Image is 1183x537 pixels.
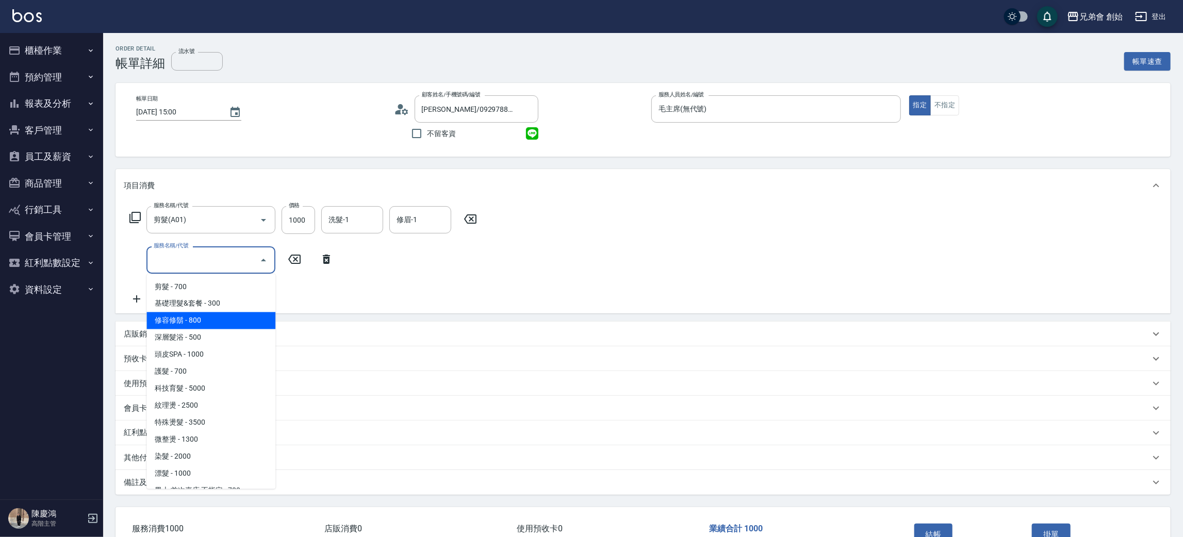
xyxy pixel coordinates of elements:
span: 不留客資 [428,128,456,139]
p: 預收卡販賣 [124,354,162,364]
button: 兄弟會 創始 [1063,6,1127,27]
p: 店販銷售 [124,329,155,340]
button: Open [255,212,272,228]
span: 使用預收卡 0 [517,524,563,533]
label: 流水號 [178,47,194,55]
p: 備註及來源 [124,477,162,488]
span: 科技育髮 - 5000 [146,380,275,397]
h3: 帳單詳細 [116,56,165,71]
label: 服務名稱/代號 [154,202,188,209]
span: 頭皮SPA - 1000 [146,346,275,363]
div: 兄弟會 創始 [1079,10,1123,23]
label: 服務名稱/代號 [154,242,188,249]
span: 剪髮 - 700 [146,278,275,295]
span: 男士 首次來店 不指定 - 700 [146,482,275,499]
button: 資料設定 [4,276,99,303]
span: 紋理燙 - 2500 [146,397,275,414]
button: 預約管理 [4,64,99,91]
button: 員工及薪資 [4,143,99,170]
button: save [1037,6,1058,27]
span: 漂髮 - 1000 [146,465,275,482]
span: 特殊燙髮 - 3500 [146,414,275,431]
button: 登出 [1131,7,1171,26]
p: 高階主管 [31,519,84,528]
span: 店販消費 0 [324,524,362,533]
p: 會員卡銷售 [124,403,162,414]
p: 使用預收卡 [124,378,162,389]
div: 紅利點數剩餘點數: 0 [116,421,1171,445]
h2: Order detail [116,45,165,52]
div: 項目消費 [116,169,1171,202]
span: 護髮 - 700 [146,363,275,380]
button: 報表及分析 [4,90,99,117]
button: 行銷工具 [4,196,99,223]
span: 微整燙 - 1300 [146,431,275,448]
span: 修容修鬍 - 800 [146,312,275,329]
button: 帳單速查 [1124,52,1171,71]
button: 商品管理 [4,170,99,197]
button: 指定 [909,95,931,115]
button: Close [255,252,272,268]
div: 店販銷售 [116,322,1171,346]
span: 深層髮浴 - 500 [146,329,275,346]
label: 帳單日期 [136,95,158,103]
label: 顧客姓名/手機號碼/編號 [422,91,481,98]
img: Logo [12,9,42,22]
div: 備註及來源 [116,470,1171,495]
input: YYYY/MM/DD hh:mm [136,104,219,121]
span: 業績合計 1000 [709,524,763,533]
p: 項目消費 [124,180,155,191]
button: Choose date, selected date is 2025-09-14 [223,100,248,125]
button: 不指定 [930,95,959,115]
button: 會員卡管理 [4,223,99,250]
button: 紅利點數設定 [4,249,99,276]
div: 預收卡販賣 [116,346,1171,371]
span: 染髮 - 2000 [146,448,275,465]
div: 其他付款方式 [116,445,1171,470]
img: line_icon [526,127,538,140]
button: 客戶管理 [4,117,99,144]
div: 使用預收卡編輯訂單不得編輯預收卡使用 [116,371,1171,396]
p: 紅利點數 [124,427,185,439]
div: 項目消費 [116,202,1171,313]
button: 櫃檯作業 [4,37,99,64]
img: Person [8,508,29,529]
label: 服務人員姓名/編號 [659,91,704,98]
span: 基礎理髮&套餐 - 300 [146,295,275,312]
h5: 陳慶鴻 [31,509,84,519]
p: 其他付款方式 [124,452,170,463]
label: 價格 [289,202,300,209]
div: 會員卡銷售 [116,396,1171,421]
span: 服務消費 1000 [132,524,184,533]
